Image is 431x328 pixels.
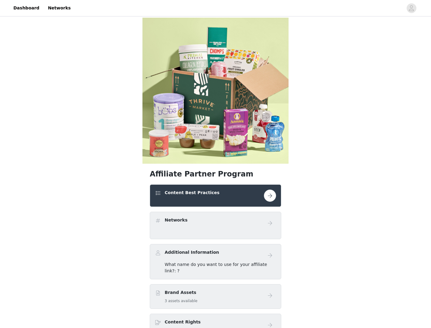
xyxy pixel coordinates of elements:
a: Networks [44,1,74,15]
h4: Content Rights [165,319,201,325]
h4: Content Best Practices [165,190,219,196]
span: What name do you want to use for your affiliate link?: ? [165,262,267,273]
a: Dashboard [10,1,43,15]
h5: 3 assets available [165,298,198,304]
h4: Networks [165,217,187,223]
h4: Additional Information [165,249,219,256]
img: campaign image [142,18,289,164]
div: Content Best Practices [150,184,281,207]
h1: Affiliate Partner Program [150,169,281,180]
div: avatar [408,3,414,13]
div: Networks [150,212,281,239]
div: Brand Assets [150,284,281,309]
div: Additional Information [150,244,281,279]
h4: Brand Assets [165,289,198,296]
